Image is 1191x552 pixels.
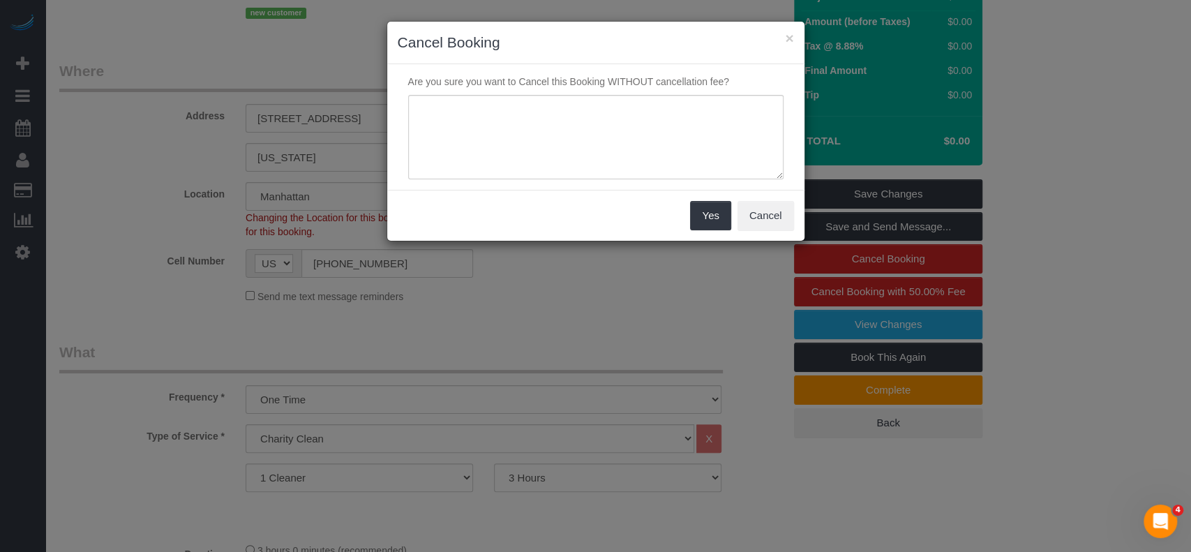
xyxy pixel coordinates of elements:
[398,75,794,89] p: Are you sure you want to Cancel this Booking WITHOUT cancellation fee?
[1144,505,1177,538] iframe: Intercom live chat
[737,201,794,230] button: Cancel
[398,32,794,53] h3: Cancel Booking
[785,31,793,45] button: ×
[387,22,804,241] sui-modal: Cancel Booking
[690,201,731,230] button: Yes
[1172,505,1183,516] span: 4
